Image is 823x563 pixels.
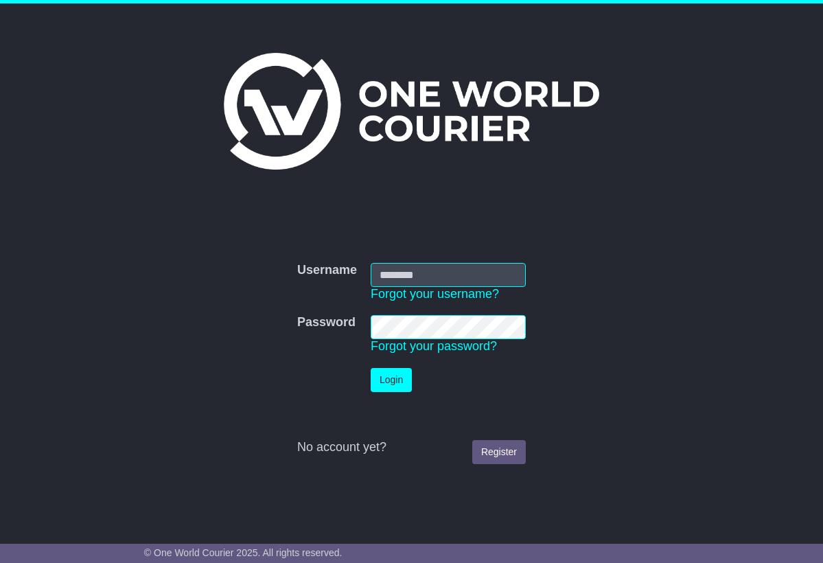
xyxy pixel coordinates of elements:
div: No account yet? [297,440,526,455]
label: Password [297,315,356,330]
a: Register [472,440,526,464]
button: Login [371,368,412,392]
img: One World [224,53,599,170]
span: © One World Courier 2025. All rights reserved. [144,547,343,558]
a: Forgot your username? [371,287,499,301]
a: Forgot your password? [371,339,497,353]
label: Username [297,263,357,278]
